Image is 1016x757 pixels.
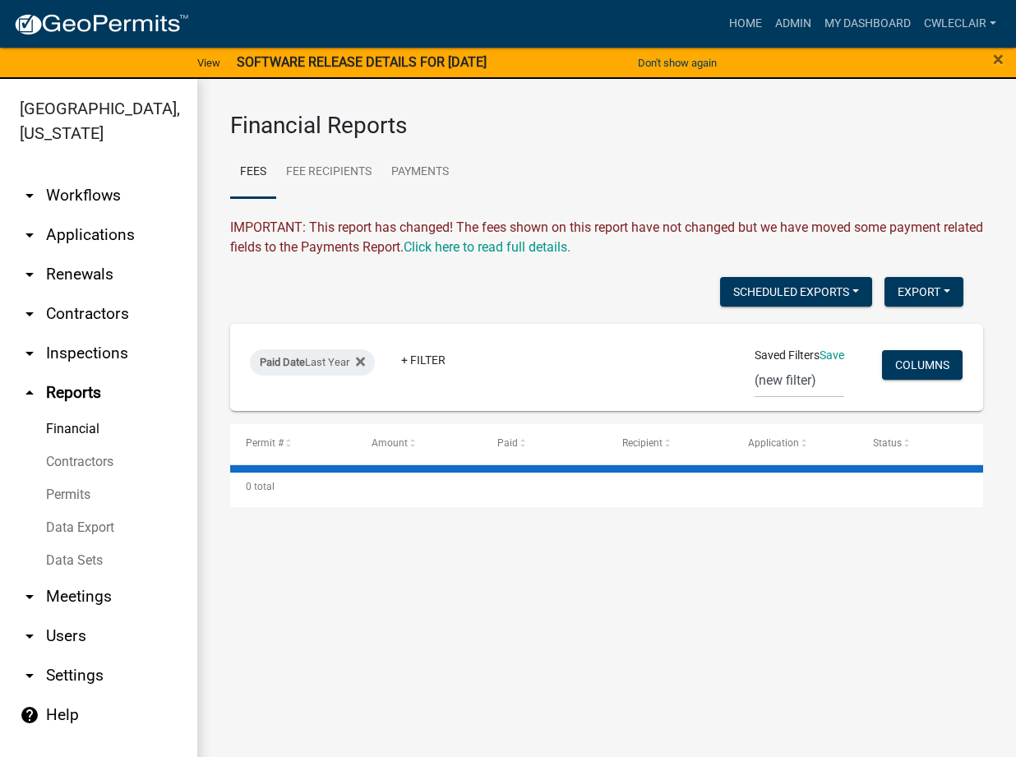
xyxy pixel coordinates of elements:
div: Last Year [250,349,375,376]
a: Home [723,8,769,39]
span: Paid Date [260,356,305,368]
i: arrow_drop_down [20,265,39,284]
a: Admin [769,8,818,39]
i: arrow_drop_down [20,666,39,685]
span: Application [748,437,799,449]
div: IMPORTANT: This report has changed! The fees shown on this report have not changed but we have mo... [230,218,983,257]
span: Amount [372,437,408,449]
i: arrow_drop_down [20,186,39,205]
a: Fees [230,146,276,199]
wm-modal-confirm: Upcoming Changes to Daily Fees Report [404,239,570,255]
i: arrow_drop_down [20,225,39,245]
datatable-header-cell: Paid [481,424,607,464]
span: Paid [497,437,518,449]
h3: Financial Reports [230,112,983,140]
span: × [993,48,1004,71]
i: arrow_drop_down [20,344,39,363]
datatable-header-cell: Recipient [607,424,732,464]
datatable-header-cell: Permit # [230,424,356,464]
button: Export [884,277,963,307]
a: My Dashboard [818,8,917,39]
i: arrow_drop_down [20,626,39,646]
a: Save [820,348,844,362]
i: arrow_drop_down [20,587,39,607]
a: Click here to read full details. [404,239,570,255]
span: Recipient [622,437,663,449]
button: Don't show again [631,49,723,76]
a: + Filter [388,345,459,375]
button: Columns [882,350,963,380]
i: help [20,705,39,725]
a: Payments [381,146,459,199]
button: Scheduled Exports [720,277,872,307]
i: arrow_drop_down [20,304,39,324]
a: cwleclair [917,8,1003,39]
datatable-header-cell: Application [732,424,858,464]
a: Fee Recipients [276,146,381,199]
span: Status [873,437,902,449]
a: View [191,49,227,76]
button: Close [993,49,1004,69]
strong: SOFTWARE RELEASE DETAILS FOR [DATE] [237,54,487,70]
datatable-header-cell: Status [857,424,983,464]
span: Saved Filters [755,347,820,364]
datatable-header-cell: Amount [356,424,482,464]
i: arrow_drop_up [20,383,39,403]
div: 0 total [230,466,983,507]
span: Permit # [246,437,284,449]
